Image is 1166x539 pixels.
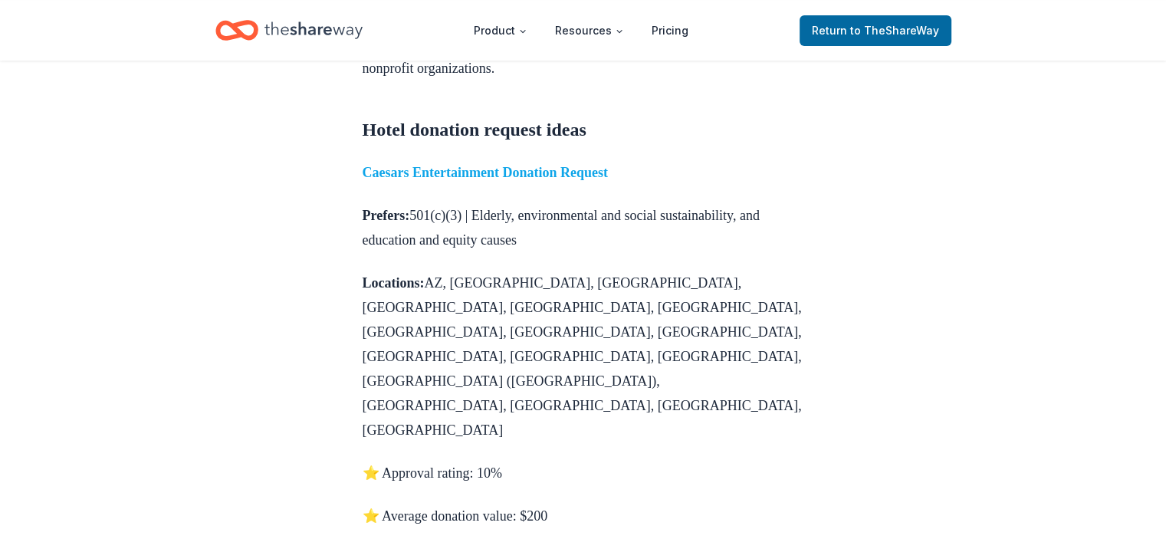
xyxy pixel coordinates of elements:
[363,203,804,252] p: 501(c)(3) | Elderly, environmental and social sustainability, and education and equity causes
[363,271,804,442] p: AZ, [GEOGRAPHIC_DATA], [GEOGRAPHIC_DATA], [GEOGRAPHIC_DATA], [GEOGRAPHIC_DATA], [GEOGRAPHIC_DATA]...
[363,504,804,528] p: ⭐️ Average donation value: $200
[363,461,804,485] p: ⭐️ Approval rating: 10%
[812,21,939,40] span: Return
[543,15,636,46] button: Resources
[461,12,701,48] nav: Main
[800,15,951,46] a: Returnto TheShareWay
[639,15,701,46] a: Pricing
[363,165,608,180] a: Caesars Entertainment Donation Request
[363,117,804,142] h2: Hotel donation request ideas
[215,12,363,48] a: Home
[850,24,939,37] span: to TheShareWay
[363,275,425,291] strong: Locations:
[363,208,410,223] strong: Prefers:
[461,15,540,46] button: Product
